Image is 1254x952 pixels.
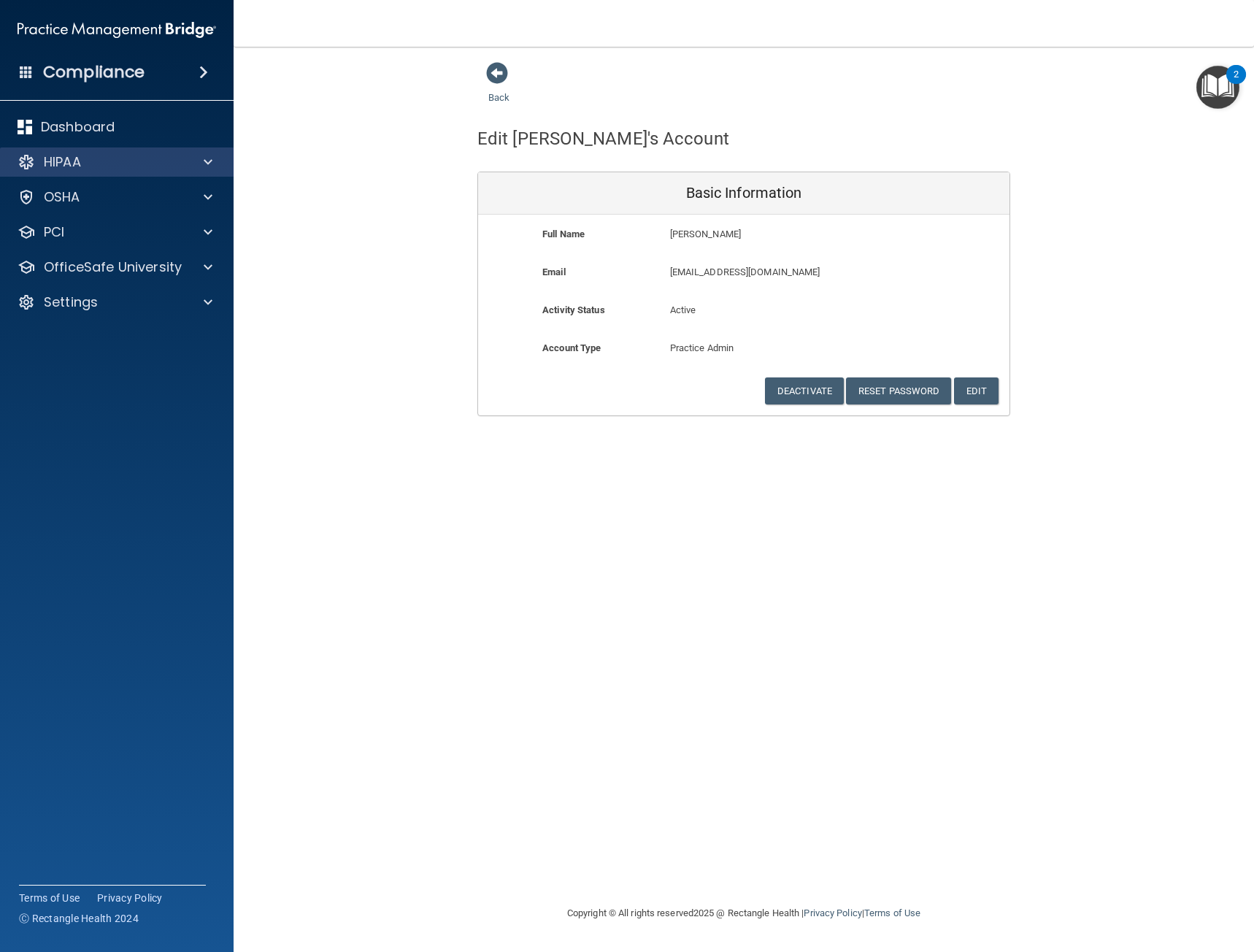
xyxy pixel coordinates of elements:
div: 2 [1234,74,1239,93]
button: Open Resource Center, 2 new notifications [1196,66,1239,109]
b: Full Name [542,229,585,239]
button: Edit [954,377,999,404]
p: OfficeSafe University [44,258,182,276]
p: OSHA [44,188,80,206]
b: Account Type [542,342,601,353]
p: [EMAIL_ADDRESS][DOMAIN_NAME] [670,264,903,281]
button: Deactivate [765,377,844,404]
a: Back [488,74,509,103]
a: Settings [18,293,212,311]
a: Dashboard [18,118,212,136]
span: Ⓒ Rectangle Health 2024 [19,911,139,926]
a: Privacy Policy [97,891,163,905]
div: Basic Information [478,172,1009,215]
img: PMB logo [18,15,216,45]
a: PCI [18,223,212,241]
p: Practice Admin [670,339,818,357]
b: Email [542,266,566,277]
p: [PERSON_NAME] [670,226,903,243]
a: Terms of Use [864,907,920,918]
div: Copyright © All rights reserved 2025 @ Rectangle Health | | [477,890,1010,937]
p: Active [670,302,818,319]
p: PCI [44,223,64,241]
b: Activity Status [542,304,605,315]
a: OSHA [18,188,212,206]
button: Reset Password [846,377,951,404]
h4: Compliance [43,62,145,82]
a: Privacy Policy [804,907,861,918]
p: Dashboard [41,118,115,136]
a: HIPAA [18,153,212,171]
p: Settings [44,293,98,311]
a: Terms of Use [19,891,80,905]
p: HIPAA [44,153,81,171]
img: dashboard.aa5b2476.svg [18,120,32,134]
h4: Edit [PERSON_NAME]'s Account [477,129,729,148]
a: OfficeSafe University [18,258,212,276]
